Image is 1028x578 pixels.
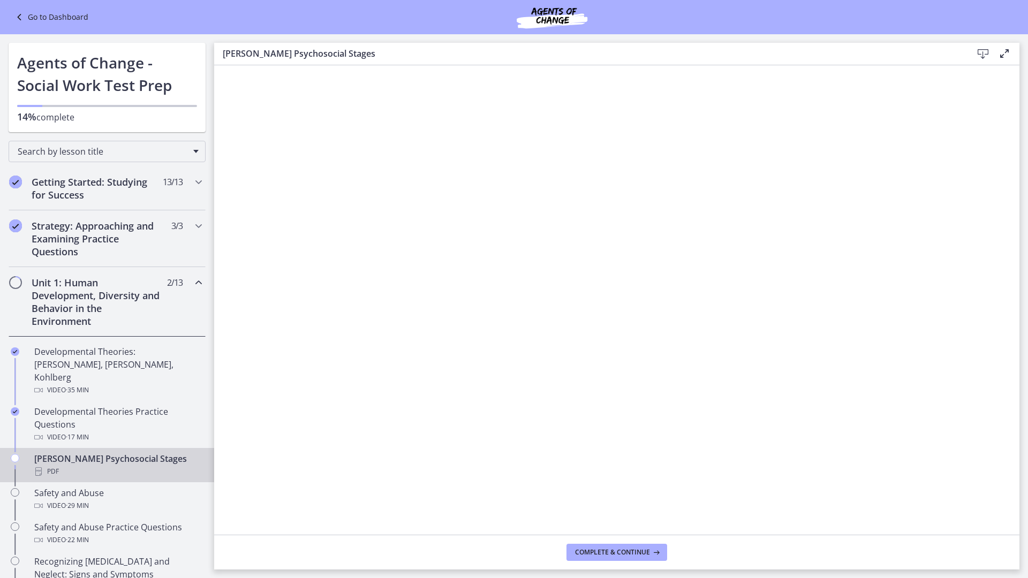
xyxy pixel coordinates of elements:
h2: Unit 1: Human Development, Diversity and Behavior in the Environment [32,276,162,328]
span: 14% [17,110,36,123]
span: Complete & continue [575,548,650,557]
div: Video [34,384,201,397]
h2: Getting Started: Studying for Success [32,176,162,201]
span: 2 / 13 [167,276,183,289]
div: [PERSON_NAME] Psychosocial Stages [34,452,201,478]
a: Go to Dashboard [13,11,88,24]
div: Search by lesson title [9,141,206,162]
div: Developmental Theories: [PERSON_NAME], [PERSON_NAME], Kohlberg [34,345,201,397]
p: complete [17,110,197,124]
div: Video [34,499,201,512]
h1: Agents of Change - Social Work Test Prep [17,51,197,96]
i: Completed [9,219,22,232]
h2: Strategy: Approaching and Examining Practice Questions [32,219,162,258]
div: PDF [34,465,201,478]
i: Completed [9,176,22,188]
div: Safety and Abuse Practice Questions [34,521,201,546]
div: Developmental Theories Practice Questions [34,405,201,444]
span: · 35 min [66,384,89,397]
div: Safety and Abuse [34,486,201,512]
h3: [PERSON_NAME] Psychosocial Stages [223,47,955,60]
span: · 29 min [66,499,89,512]
span: Search by lesson title [18,146,188,157]
button: Complete & continue [566,544,667,561]
div: Video [34,431,201,444]
span: 13 / 13 [163,176,183,188]
img: Agents of Change [488,4,616,30]
span: 3 / 3 [171,219,183,232]
i: Completed [11,407,19,416]
i: Completed [11,347,19,356]
span: · 22 min [66,534,89,546]
div: Video [34,534,201,546]
span: · 17 min [66,431,89,444]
